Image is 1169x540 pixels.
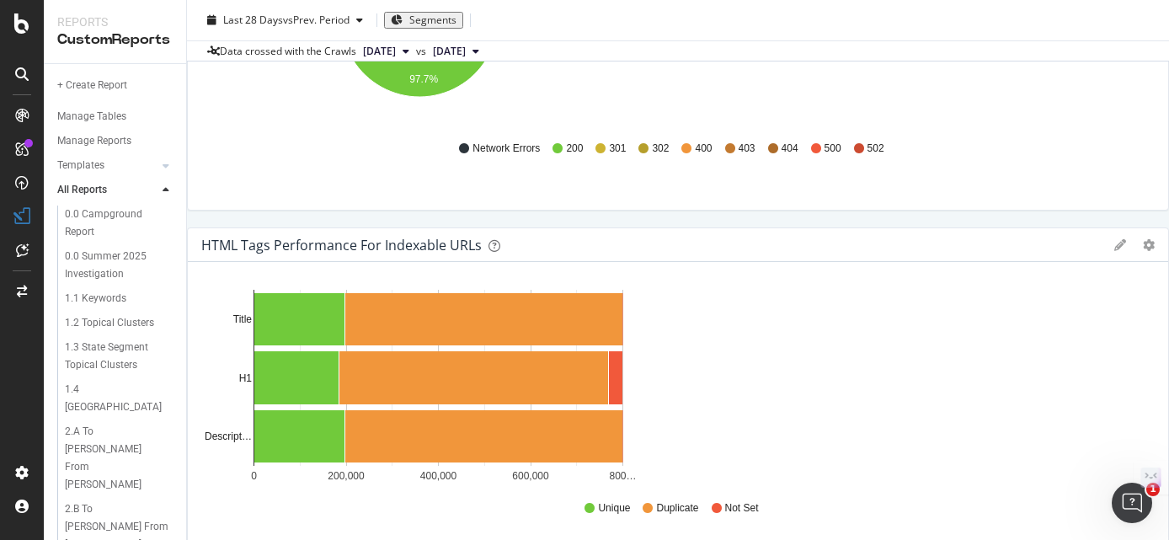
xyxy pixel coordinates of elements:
text: Descript… [205,430,252,442]
a: 1.4 [GEOGRAPHIC_DATA] [65,381,174,416]
div: Manage Reports [57,132,131,150]
span: 301 [609,142,626,156]
div: CustomReports [57,30,173,50]
a: Manage Tables [57,108,174,126]
span: Last 28 Days [223,13,283,27]
a: 0.0 Summer 2025 Investigation [65,248,174,283]
text: 97.7% [409,73,438,85]
div: gear [1143,239,1155,251]
a: 2.A To [PERSON_NAME] From [PERSON_NAME] [65,423,174,494]
a: 0.0 Campground Report [65,206,174,241]
span: 302 [652,142,669,156]
div: 0.0 Campground Report [65,206,160,241]
span: 2025 Sep. 12th [433,44,466,59]
div: 1.1 Keywords [65,290,126,307]
a: 1.3 State Segment Topical Clusters [65,339,174,374]
div: 1.4 State Park & National Parks [65,381,162,416]
span: 2025 Oct. 10th [363,44,396,59]
span: Not Set [725,501,759,516]
text: 400,000 [420,470,457,482]
div: HTML Tags Performance for Indexable URLs [201,237,482,254]
div: Templates [57,157,104,174]
span: Unique [598,501,630,516]
div: 2.A To Megan From Anna [65,423,167,494]
span: Segments [409,13,456,27]
span: 500 [825,142,841,156]
text: H1 [239,372,253,384]
span: Duplicate [656,501,698,516]
iframe: Intercom live chat [1112,483,1152,523]
a: Manage Reports [57,132,174,150]
svg: A chart. [201,290,637,485]
span: 502 [867,142,884,156]
a: Templates [57,157,157,174]
div: 1.2 Topical Clusters [65,314,154,332]
a: 1.1 Keywords [65,290,174,307]
button: Last 28 DaysvsPrev. Period [200,7,370,34]
div: Manage Tables [57,108,126,126]
text: 0 [251,470,257,482]
div: + Create Report [57,77,127,94]
button: [DATE] [356,41,416,61]
span: vs Prev. Period [283,13,350,27]
text: 800… [609,470,636,482]
span: 404 [782,142,798,156]
text: 200,000 [328,470,365,482]
div: All Reports [57,181,107,199]
text: 600,000 [512,470,549,482]
a: 1.2 Topical Clusters [65,314,174,332]
span: 200 [566,142,583,156]
a: All Reports [57,181,157,199]
text: Title [233,313,253,325]
div: Data crossed with the Crawls [220,44,356,59]
button: [DATE] [426,41,486,61]
div: 1.3 State Segment Topical Clusters [65,339,164,374]
div: 0.0 Summer 2025 Investigation [65,248,163,283]
a: + Create Report [57,77,174,94]
span: 400 [695,142,712,156]
span: vs [416,44,426,59]
div: Reports [57,13,173,30]
span: 403 [739,142,755,156]
button: Segments [384,12,463,29]
span: Network Errors [472,142,540,156]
